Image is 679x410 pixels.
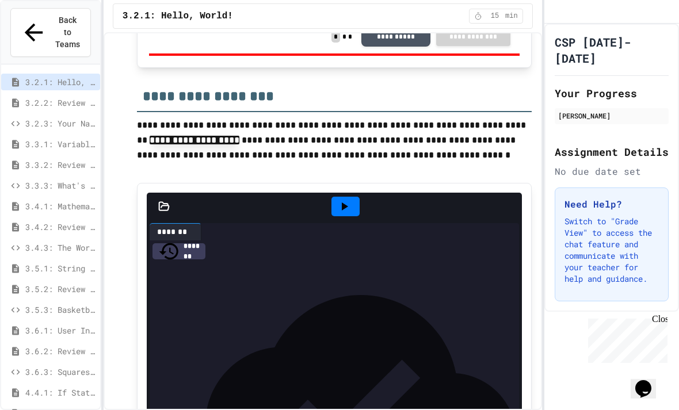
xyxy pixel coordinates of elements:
[25,366,96,378] span: 3.6.3: Squares and Circles
[25,386,96,398] span: 4.4.1: If Statements
[25,221,96,233] span: 3.4.2: Review - Mathematical Operators
[25,324,96,336] span: 3.6.1: User Input
[25,345,96,357] span: 3.6.2: Review - User Input
[25,179,96,191] span: 3.3.3: What's the Type?
[631,364,667,398] iframe: chat widget
[54,14,81,51] span: Back to Teams
[123,9,233,23] span: 3.2.1: Hello, World!
[25,304,96,316] span: 3.5.3: Basketballs and Footballs
[10,8,91,57] button: Back to Teams
[555,144,669,160] h2: Assignment Details
[25,262,96,274] span: 3.5.1: String Operators
[555,164,669,178] div: No due date set
[486,12,504,21] span: 15
[564,216,659,285] p: Switch to "Grade View" to access the chat feature and communicate with your teacher for help and ...
[505,12,518,21] span: min
[25,159,96,171] span: 3.3.2: Review - Variables and Data Types
[555,34,669,66] h1: CSP [DATE]-[DATE]
[25,97,96,109] span: 3.2.2: Review - Hello, World!
[583,314,667,363] iframe: chat widget
[564,197,659,211] h3: Need Help?
[25,200,96,212] span: 3.4.1: Mathematical Operators
[25,283,96,295] span: 3.5.2: Review - String Operators
[25,76,96,88] span: 3.2.1: Hello, World!
[25,117,96,129] span: 3.2.3: Your Name and Favorite Movie
[555,85,669,101] h2: Your Progress
[558,110,665,121] div: [PERSON_NAME]
[25,242,96,254] span: 3.4.3: The World's Worst Farmers Market
[5,5,79,73] div: Chat with us now!Close
[25,138,96,150] span: 3.3.1: Variables and Data Types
